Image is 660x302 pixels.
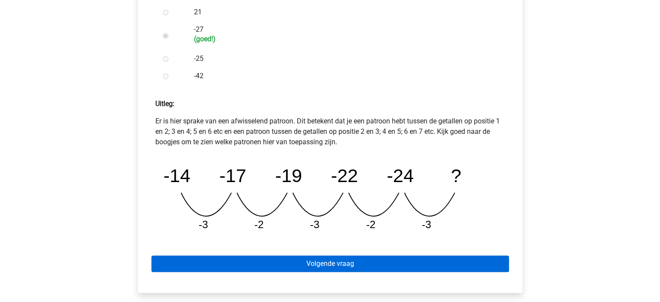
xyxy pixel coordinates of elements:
tspan: -14 [163,165,190,186]
tspan: -3 [310,219,320,230]
tspan: -2 [254,219,264,230]
label: 21 [194,7,494,17]
tspan: -2 [367,219,376,230]
a: Volgende vraag [151,256,509,272]
h6: (goed!) [194,35,494,43]
label: -27 [194,24,494,43]
label: -42 [194,71,494,81]
tspan: -3 [422,219,432,230]
tspan: -19 [275,165,302,186]
label: -25 [194,53,494,64]
tspan: -3 [199,219,208,230]
tspan: -24 [387,165,414,186]
p: Er is hier sprake van een afwisselend patroon. Dit betekent dat je een patroon hebt tussen de get... [155,116,505,147]
strong: Uitleg: [155,100,174,108]
tspan: -17 [219,165,246,186]
tspan: ? [451,165,462,186]
tspan: -22 [331,165,358,186]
